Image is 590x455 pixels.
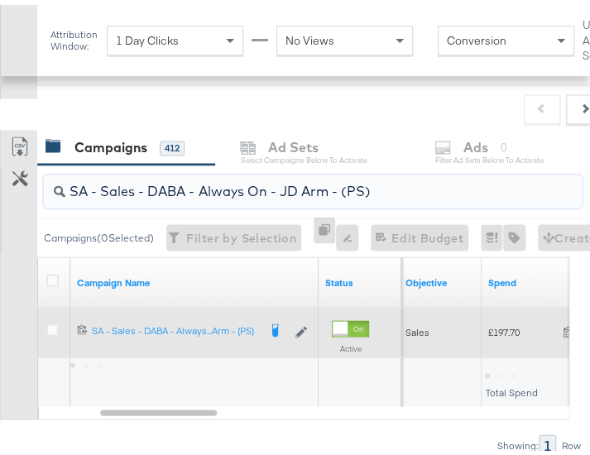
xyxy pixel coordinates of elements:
[50,24,98,47] div: Attribution Window:
[325,271,395,284] a: Shows the current state of your Ad Campaign.
[285,28,334,43] span: No Views
[92,318,257,335] a: SA - Sales - DABA - Always...Arm - (PS)
[496,434,539,446] div: Showing:
[488,320,556,333] span: £197.70
[92,318,257,332] div: SA - Sales - DABA - Always...Arm - (PS)
[332,338,369,348] label: Active
[65,163,540,195] input: Search Campaigns by Name, ID or Objective
[447,28,506,43] span: Conversion
[74,133,147,152] div: Campaigns
[486,381,538,393] span: Total Spend
[405,271,475,284] a: Your campaign's objective.
[561,434,582,446] div: Row
[405,320,429,333] span: Sales
[44,225,154,240] div: Campaigns ( 0 Selected)
[314,212,336,254] div: 0
[539,429,556,450] div: 1
[116,28,179,43] span: 1 Day Clicks
[160,136,185,151] div: 412
[77,271,312,284] a: Your campaign name.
